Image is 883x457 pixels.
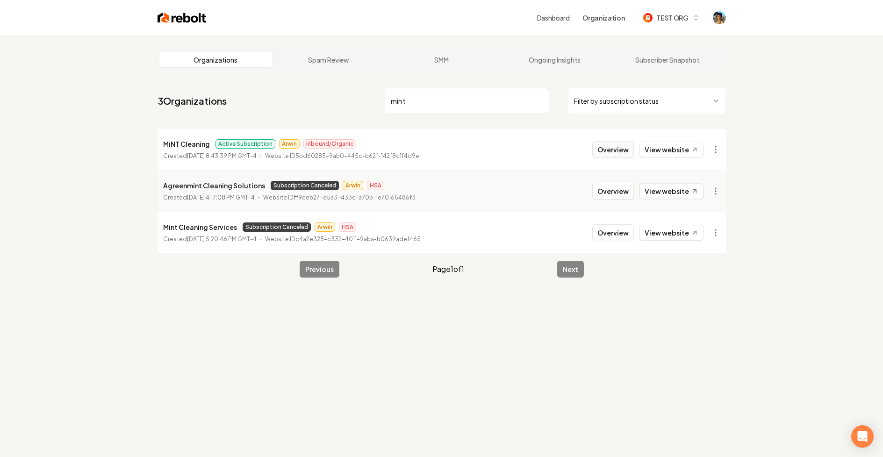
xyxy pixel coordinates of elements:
[163,193,255,202] p: Created
[537,13,570,22] a: Dashboard
[643,13,653,22] img: TEST ORG
[713,11,726,24] button: Open user button
[611,52,724,67] a: Subscriber Snapshot
[385,88,549,114] input: Search by name or ID
[265,235,421,244] p: Website ID c4a2e325-c332-4011-9aba-b0639adef465
[592,141,634,158] button: Overview
[343,181,363,190] span: Arwin
[158,11,207,24] img: Rebolt Logo
[263,193,416,202] p: Website ID ff9ceb27-e5a3-433c-a70b-1e70165486f3
[339,222,356,232] span: HSA
[163,180,265,191] p: Agreenmint Cleaning Solutions
[432,264,464,275] span: Page 1 of 1
[163,138,210,150] p: MiNT Cleaning
[639,183,704,199] a: View website
[279,139,300,149] span: Arwin
[592,224,634,241] button: Overview
[656,13,688,23] span: TEST ORG
[713,11,726,24] img: Aditya Nair
[639,225,704,241] a: View website
[187,194,255,201] time: [DATE] 4:17:08 PM GMT-4
[385,52,498,67] a: SMM
[163,235,257,244] p: Created
[592,183,634,200] button: Overview
[271,181,339,190] span: Subscription Canceled
[163,221,237,233] p: Mint Cleaning Services
[851,425,874,448] div: Open Intercom Messenger
[243,222,311,232] span: Subscription Canceled
[158,94,227,107] a: 3Organizations
[577,9,630,26] button: Organization
[187,152,257,159] time: [DATE] 8:43:39 PM GMT-4
[315,222,335,232] span: Arwin
[159,52,273,67] a: Organizations
[303,139,356,149] span: Inbound/Organic
[215,139,275,149] span: Active Subscription
[367,181,384,190] span: HSA
[498,52,611,67] a: Ongoing Insights
[272,52,385,67] a: Spam Review
[265,151,419,161] p: Website ID 5bd60285-9ab0-445c-b62f-142f8c1f4d9e
[163,151,257,161] p: Created
[187,236,257,243] time: [DATE] 5:20:46 PM GMT-4
[639,142,704,157] a: View website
